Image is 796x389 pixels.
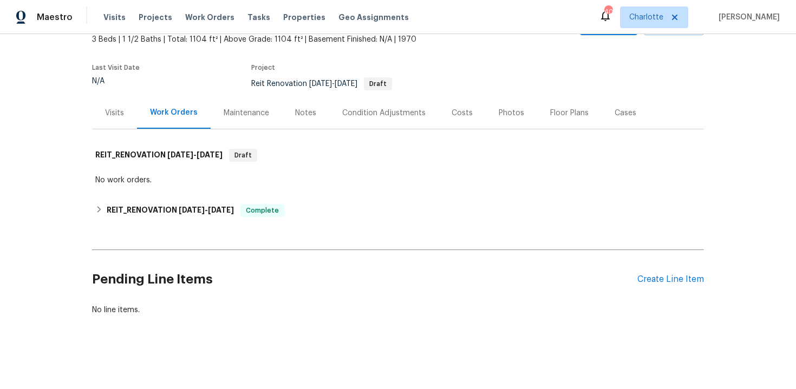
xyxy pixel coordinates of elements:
[95,149,223,162] h6: REIT_RENOVATION
[37,12,73,23] span: Maestro
[295,108,316,118] div: Notes
[103,12,126,23] span: Visits
[185,12,234,23] span: Work Orders
[550,108,589,118] div: Floor Plans
[637,274,704,285] div: Create Line Item
[167,151,193,159] span: [DATE]
[714,12,780,23] span: [PERSON_NAME]
[247,14,270,21] span: Tasks
[150,107,198,118] div: Work Orders
[335,80,357,88] span: [DATE]
[179,206,205,214] span: [DATE]
[107,204,234,217] h6: REIT_RENOVATION
[92,305,704,315] div: No line items.
[92,34,485,45] span: 3 Beds | 1 1/2 Baths | Total: 1104 ft² | Above Grade: 1104 ft² | Basement Finished: N/A | 1970
[139,12,172,23] span: Projects
[95,175,701,186] div: No work orders.
[629,12,663,23] span: Charlotte
[230,150,256,161] span: Draft
[92,138,704,173] div: REIT_RENOVATION [DATE]-[DATE]Draft
[604,6,612,17] div: 40
[92,254,637,305] h2: Pending Line Items
[365,81,391,87] span: Draft
[309,80,357,88] span: -
[179,206,234,214] span: -
[92,77,140,85] div: N/A
[283,12,325,23] span: Properties
[242,205,283,216] span: Complete
[309,80,332,88] span: [DATE]
[92,197,704,223] div: REIT_RENOVATION [DATE]-[DATE]Complete
[92,64,140,71] span: Last Visit Date
[338,12,409,23] span: Geo Assignments
[224,108,269,118] div: Maintenance
[105,108,124,118] div: Visits
[499,108,524,118] div: Photos
[615,108,636,118] div: Cases
[167,151,223,159] span: -
[452,108,473,118] div: Costs
[251,64,275,71] span: Project
[208,206,234,214] span: [DATE]
[251,80,392,88] span: Reit Renovation
[197,151,223,159] span: [DATE]
[342,108,426,118] div: Condition Adjustments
